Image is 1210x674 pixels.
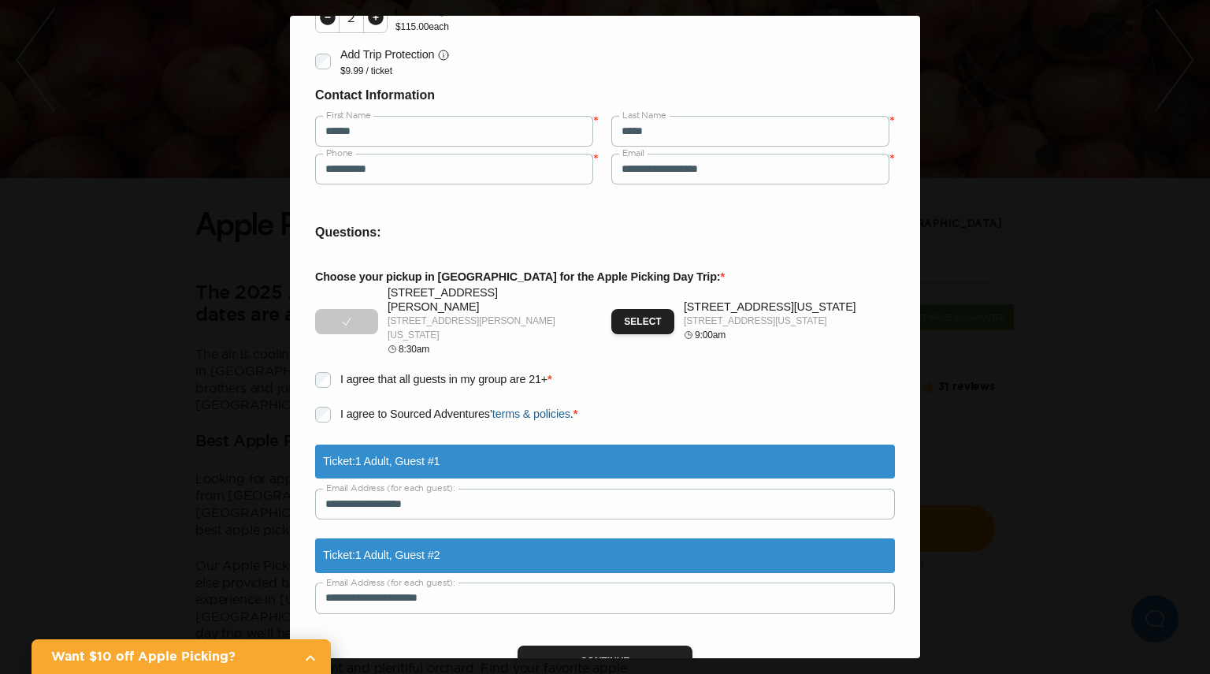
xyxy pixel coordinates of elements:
a: Want $10 off Apple Picking? [32,639,331,674]
p: Add Trip Protection [340,46,434,64]
h6: Questions: [315,222,895,243]
p: [STREET_ADDRESS][US_STATE] [684,300,856,314]
p: 8:30am [399,342,429,356]
span: I agree to Sourced Adventures’ . [340,408,573,420]
p: [STREET_ADDRESS][PERSON_NAME][US_STATE] [388,314,589,342]
h2: Want $10 off Apple Picking? [51,647,291,666]
p: Choose your pickup in [GEOGRAPHIC_DATA] for the Apple Picking Day Trip: [315,268,895,286]
p: Ticket: 1 Adult , Guest # 1 [323,452,440,471]
p: [STREET_ADDRESS][US_STATE] [684,314,856,328]
button: Select [611,309,674,334]
p: 9:00am [695,328,726,342]
p: [STREET_ADDRESS][PERSON_NAME] [388,286,589,314]
a: terms & policies [492,408,570,420]
div: 2 [340,11,363,24]
p: $ 115.00 each [395,20,449,33]
p: Ticket: 1 Adult , Guest # 2 [323,546,440,564]
span: I agree that all guests in my group are 21+ [340,373,547,385]
p: $9.99 / ticket [340,65,450,77]
h6: Contact Information [315,85,895,106]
